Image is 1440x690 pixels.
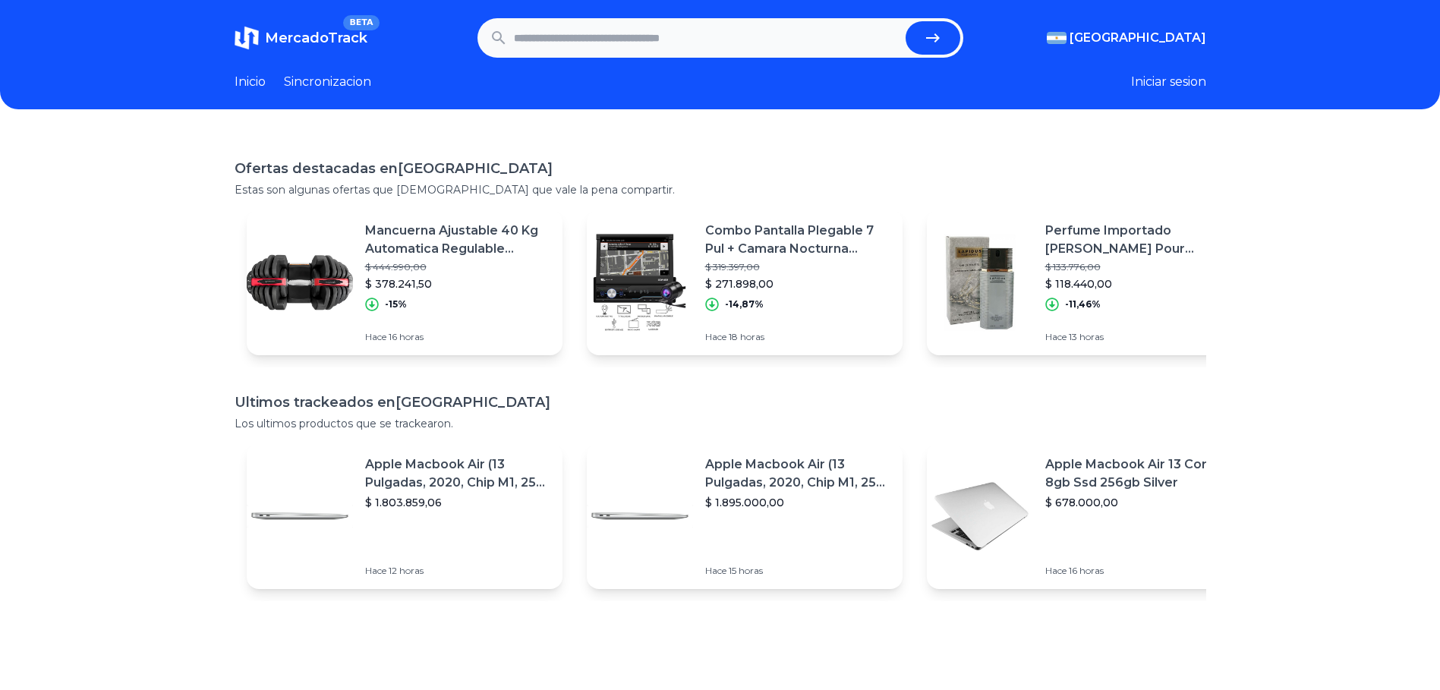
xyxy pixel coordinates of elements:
p: Hace 16 horas [1045,565,1230,577]
p: $ 444.990,00 [365,261,550,273]
p: Combo Pantalla Plegable 7 Pul + Camara Nocturna Retroceso [705,222,890,258]
p: Hace 13 horas [1045,331,1230,343]
p: Los ultimos productos que se trackearon. [235,416,1206,431]
button: [GEOGRAPHIC_DATA] [1047,29,1206,47]
p: -11,46% [1065,298,1101,310]
span: BETA [343,15,379,30]
p: Mancuerna Ajustable 40 Kg Automatica Regulable Gimnasio Pro [365,222,550,258]
a: Featured imageApple Macbook Air (13 Pulgadas, 2020, Chip M1, 256 Gb De Ssd, 8 Gb De Ram) - Plata$... [587,443,903,589]
p: Perfume Importado [PERSON_NAME] Pour Homme Edt 100ml Cuotas [1045,222,1230,258]
p: Hace 15 horas [705,565,890,577]
p: Apple Macbook Air (13 Pulgadas, 2020, Chip M1, 256 Gb De Ssd, 8 Gb De Ram) - Plata [705,455,890,492]
p: -14,87% [725,298,764,310]
img: Featured image [927,463,1033,569]
p: -15% [385,298,407,310]
img: Featured image [587,463,693,569]
p: $ 1.803.859,06 [365,495,550,510]
span: [GEOGRAPHIC_DATA] [1070,29,1206,47]
p: $ 118.440,00 [1045,276,1230,291]
a: Inicio [235,73,266,91]
img: Featured image [247,463,353,569]
a: MercadoTrackBETA [235,26,367,50]
img: Argentina [1047,32,1067,44]
p: $ 1.895.000,00 [705,495,890,510]
p: Hace 12 horas [365,565,550,577]
p: $ 271.898,00 [705,276,890,291]
a: Featured imageApple Macbook Air (13 Pulgadas, 2020, Chip M1, 256 Gb De Ssd, 8 Gb De Ram) - Plata$... [247,443,562,589]
p: $ 678.000,00 [1045,495,1230,510]
p: $ 133.776,00 [1045,261,1230,273]
a: Featured imageCombo Pantalla Plegable 7 Pul + Camara Nocturna Retroceso$ 319.397,00$ 271.898,00-1... [587,210,903,355]
p: $ 319.397,00 [705,261,890,273]
img: Featured image [587,229,693,336]
a: Featured imageMancuerna Ajustable 40 Kg Automatica Regulable Gimnasio Pro$ 444.990,00$ 378.241,50... [247,210,562,355]
a: Sincronizacion [284,73,371,91]
a: Featured imagePerfume Importado [PERSON_NAME] Pour Homme Edt 100ml Cuotas$ 133.776,00$ 118.440,00... [927,210,1243,355]
span: MercadoTrack [265,30,367,46]
p: Hace 16 horas [365,331,550,343]
p: Estas son algunas ofertas que [DEMOGRAPHIC_DATA] que vale la pena compartir. [235,182,1206,197]
a: Featured imageApple Macbook Air 13 Core I5 8gb Ssd 256gb Silver$ 678.000,00Hace 16 horas [927,443,1243,589]
p: $ 378.241,50 [365,276,550,291]
img: MercadoTrack [235,26,259,50]
h1: Ofertas destacadas en [GEOGRAPHIC_DATA] [235,158,1206,179]
p: Apple Macbook Air 13 Core I5 8gb Ssd 256gb Silver [1045,455,1230,492]
button: Iniciar sesion [1131,73,1206,91]
img: Featured image [247,229,353,336]
p: Hace 18 horas [705,331,890,343]
h1: Ultimos trackeados en [GEOGRAPHIC_DATA] [235,392,1206,413]
p: Apple Macbook Air (13 Pulgadas, 2020, Chip M1, 256 Gb De Ssd, 8 Gb De Ram) - Plata [365,455,550,492]
img: Featured image [927,229,1033,336]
